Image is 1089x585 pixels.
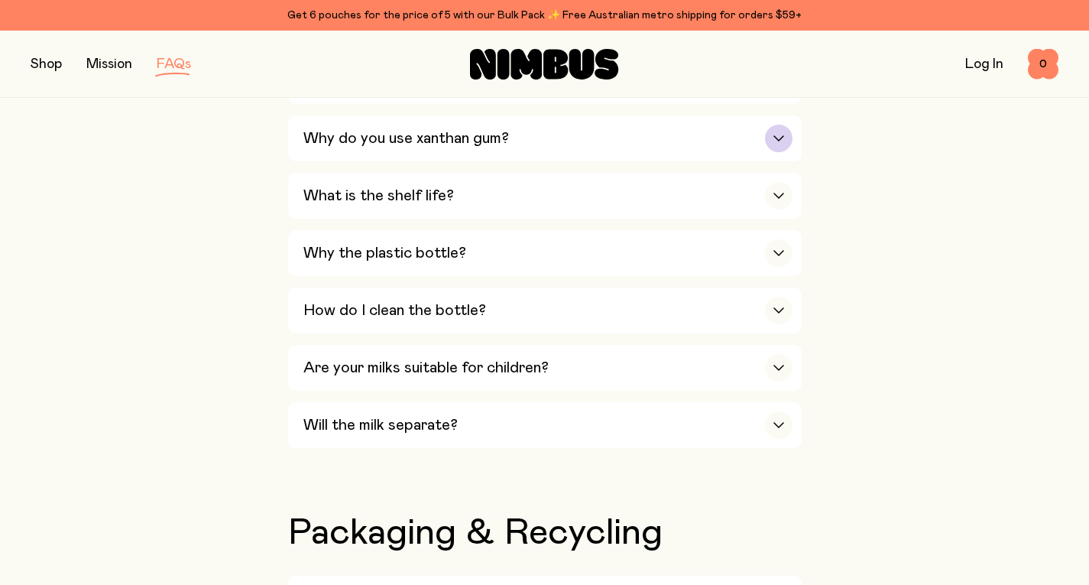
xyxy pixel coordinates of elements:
[303,244,466,262] h3: Why the plastic bottle?
[157,57,191,71] a: FAQs
[303,187,454,205] h3: What is the shelf life?
[288,230,802,276] button: Why the plastic bottle?
[1028,49,1058,80] button: 0
[31,6,1058,24] div: Get 6 pouches for the price of 5 with our Bulk Pack ✨ Free Australian metro shipping for orders $59+
[288,515,802,551] h2: Packaging & Recycling
[288,288,802,333] button: How do I clean the bottle?
[303,301,486,320] h3: How do I clean the bottle?
[303,359,549,377] h3: Are your milks suitable for children?
[288,402,802,448] button: Will the milk separate?
[86,57,132,71] a: Mission
[303,416,458,434] h3: Will the milk separate?
[965,57,1003,71] a: Log In
[288,173,802,219] button: What is the shelf life?
[303,129,509,148] h3: Why do you use xanthan gum?
[288,345,802,391] button: Are your milks suitable for children?
[288,115,802,161] button: Why do you use xanthan gum?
